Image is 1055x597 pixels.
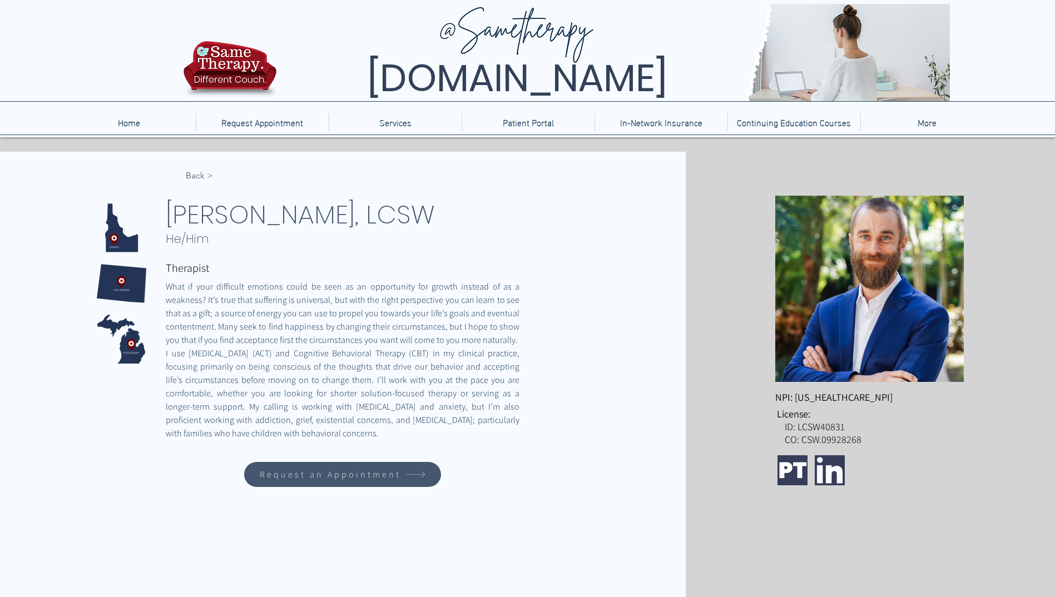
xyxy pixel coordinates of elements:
span: [DOMAIN_NAME] [367,52,667,105]
span: License: [777,407,810,420]
span: < Back [186,170,213,182]
p: Home [112,113,146,131]
img: Same Therapy, Different Couch. TelebehavioralHealth.US [279,4,950,101]
span: [PERSON_NAME], LCSW [166,197,435,232]
p: Request Appointment [216,113,309,131]
a: < Back [166,168,213,184]
img: TBH.US [180,39,280,105]
p: In-Network Insurance [615,113,708,131]
p: ID: LCSW40831 CO: CSW.09928268 [785,420,964,446]
img: Psychology Today Profile Link [777,455,808,485]
span: I use [MEDICAL_DATA] (ACT) and Cognitive Behavioral Therapy (CBT) in my clinical practice, focusi... [166,347,521,439]
a: Request an Appointment [244,462,441,487]
div: Services [329,113,462,131]
nav: Site [62,113,993,131]
p: Continuing Education Courses [731,113,856,131]
p: Patient Portal [497,113,559,131]
span: Request an Appointment [260,469,401,480]
span: NPI: [US_HEALTHCARE_NPI] [775,391,893,404]
img: Nick Tock, LCSW [775,196,964,382]
span: He/Him [166,230,209,247]
img: Facebook Link [853,455,883,485]
p: Services [374,113,417,131]
a: Continuing Education Courses [727,113,860,131]
a: In-Network Insurance [595,113,727,131]
span: What if your difficult emotions could be seen as an opportunity for growth instead of as a weakne... [166,281,521,346]
a: Patient Portal [462,113,595,131]
p: More [912,113,942,131]
span: Therapist [166,261,209,275]
a: Request Appointment [196,113,329,131]
a: Home [62,113,196,131]
img: LinkedIn Link [815,455,845,485]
